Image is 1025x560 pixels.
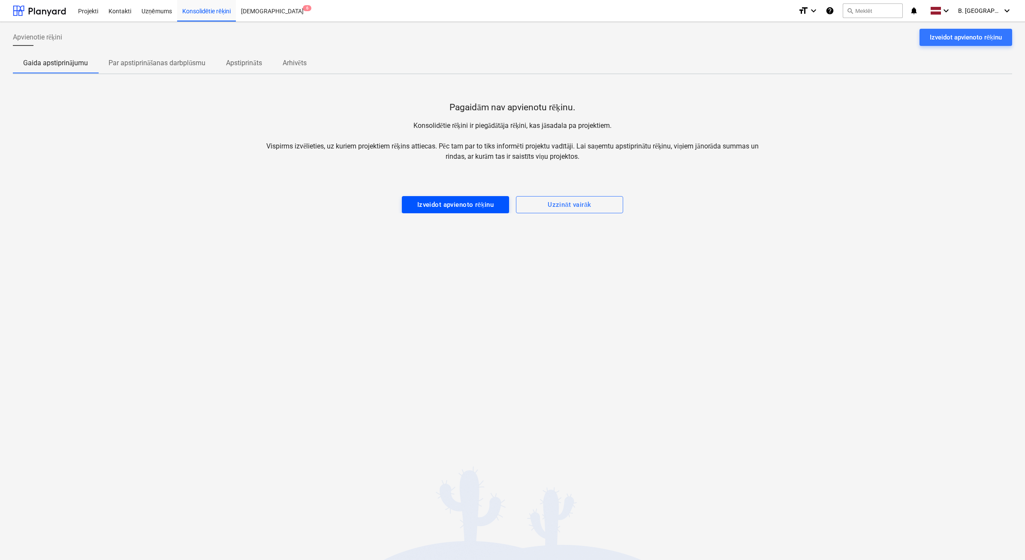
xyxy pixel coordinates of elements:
p: Arhivēts [283,58,307,68]
span: B. [GEOGRAPHIC_DATA] [958,7,1001,14]
button: Izveidot apvienoto rēķinu [919,29,1012,46]
span: search [847,7,853,14]
span: Apvienotie rēķini [13,32,62,42]
iframe: Chat Widget [982,519,1025,560]
p: Konsolidētie rēķini ir piegādātāja rēķini, kas jāsadala pa projektiem. Vispirms izvēlieties, uz k... [263,121,763,162]
span: 6 [303,5,311,11]
i: keyboard_arrow_down [1002,6,1012,16]
button: Izveidot apvienoto rēķinu [402,196,509,213]
div: Izveidot apvienoto rēķinu [417,199,494,210]
div: Uzzināt vairāk [548,199,591,210]
p: Apstiprināts [226,58,262,68]
i: notifications [910,6,918,16]
i: keyboard_arrow_down [941,6,951,16]
button: Meklēt [843,3,903,18]
i: keyboard_arrow_down [808,6,819,16]
i: format_size [798,6,808,16]
i: Zināšanu pamats [826,6,834,16]
button: Uzzināt vairāk [516,196,623,213]
p: Gaida apstiprinājumu [23,58,88,68]
div: Izveidot apvienoto rēķinu [930,32,1002,43]
p: Pagaidām nav apvienotu rēķinu. [449,102,575,114]
p: Par apstiprināšanas darbplūsmu [109,58,205,68]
